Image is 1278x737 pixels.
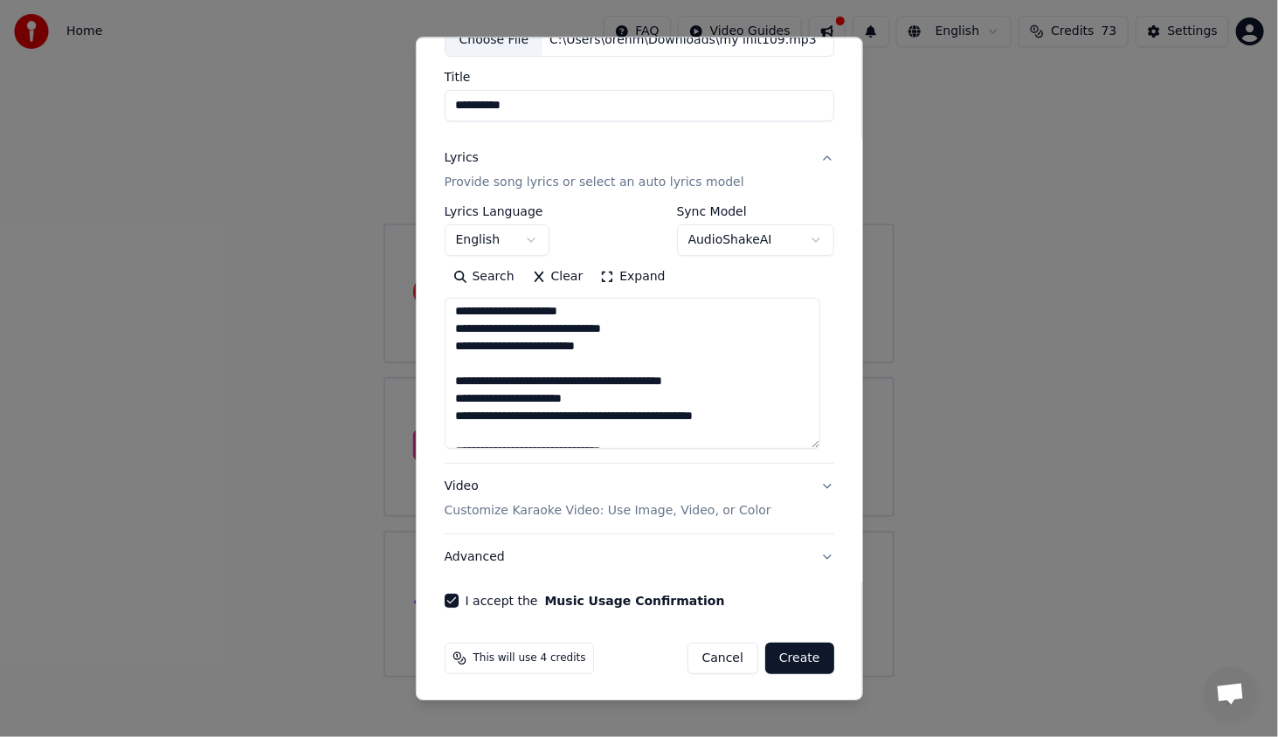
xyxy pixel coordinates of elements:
[445,478,771,520] div: Video
[445,534,834,580] button: Advanced
[523,263,592,291] button: Clear
[765,643,834,674] button: Create
[466,595,725,607] label: I accept the
[445,464,834,534] button: VideoCustomize Karaoke Video: Use Image, Video, or Color
[446,24,543,56] div: Choose File
[445,174,744,191] p: Provide song lyrics or select an auto lyrics model
[677,205,834,217] label: Sync Model
[542,31,824,49] div: C:\Users\orenm\Downloads\my inlt109.mp3
[445,263,523,291] button: Search
[687,643,758,674] button: Cancel
[445,502,771,520] p: Customize Karaoke Video: Use Image, Video, or Color
[473,651,586,665] span: This will use 4 credits
[445,149,479,167] div: Lyrics
[544,595,724,607] button: I accept the
[445,135,834,205] button: LyricsProvide song lyrics or select an auto lyrics model
[445,205,834,463] div: LyricsProvide song lyrics or select an auto lyrics model
[445,205,549,217] label: Lyrics Language
[591,263,674,291] button: Expand
[445,71,834,83] label: Title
